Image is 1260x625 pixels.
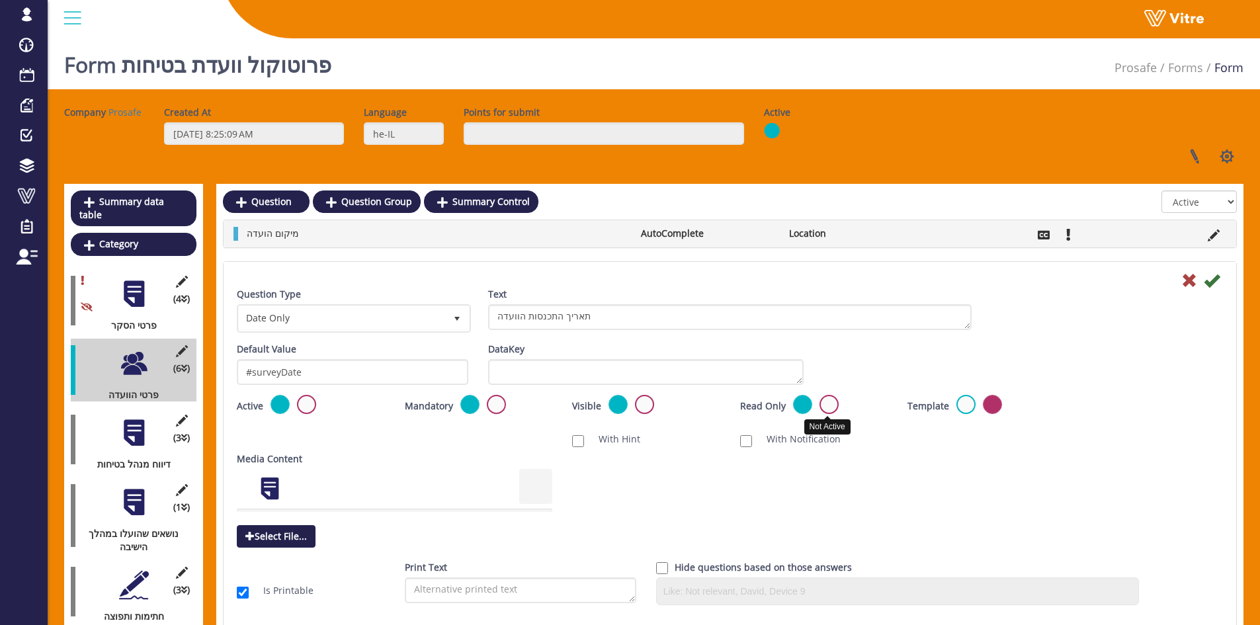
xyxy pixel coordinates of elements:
a: Summary data table [71,190,196,226]
label: Default Value [237,343,296,356]
input: Hide question based on answer [656,562,668,574]
input: Is Printable [237,587,249,599]
span: Date Only [239,306,445,330]
input: With Notification [740,435,752,447]
label: With Notification [753,433,841,446]
h1: Form פרוטוקול וועדת בטיחות [64,33,331,89]
a: Question [223,190,310,213]
label: Text [488,288,507,301]
a: Category [71,233,196,255]
div: פרטי הוועדה [71,388,187,401]
span: (3 ) [173,583,190,597]
input: With Hint [572,435,584,447]
div: Not Active [804,419,851,435]
label: Created At [164,106,211,119]
div: דיווח מנהל בטיחות [71,458,187,471]
label: Language [364,106,407,119]
a: Prosafe [108,106,142,118]
span: (1 ) [173,501,190,514]
label: Active [764,106,790,119]
label: Template [907,399,949,413]
li: Form [1203,60,1243,77]
label: Mandatory [405,399,453,413]
a: Prosafe [1114,60,1157,75]
div: נושאים שהועלו במהלך הישיבה [71,527,187,554]
label: Is Printable [250,584,314,597]
div: חתימות ותפוצה [71,610,187,623]
span: (4 ) [173,292,190,306]
label: Active [237,399,263,413]
label: Question Type [237,288,301,301]
a: Forms [1168,60,1203,75]
span: (3 ) [173,431,190,444]
li: AutoComplete [634,227,782,240]
input: Like: Not relevant, David, Device 9 [660,581,1136,601]
textarea: תאריך התכנסות הוועדה [488,304,972,330]
span: select [445,306,469,330]
span: (6 ) [173,362,190,375]
label: Company [64,106,106,119]
div: פרטי הסקר [71,319,187,332]
label: Visible [572,399,601,413]
a: Question Group [313,190,421,213]
label: With Hint [585,433,640,446]
label: DataKey [488,343,525,356]
label: Read Only [740,399,786,413]
label: Hide questions based on those answers [675,561,852,574]
label: Print Text [405,561,447,574]
li: Location [782,227,931,240]
a: Summary Control [424,190,538,213]
img: yes [764,122,780,139]
label: Media Content [237,452,302,466]
label: Points for submit [464,106,540,119]
span: מיקום הועדה [247,227,299,239]
span: Select File... [237,525,315,548]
